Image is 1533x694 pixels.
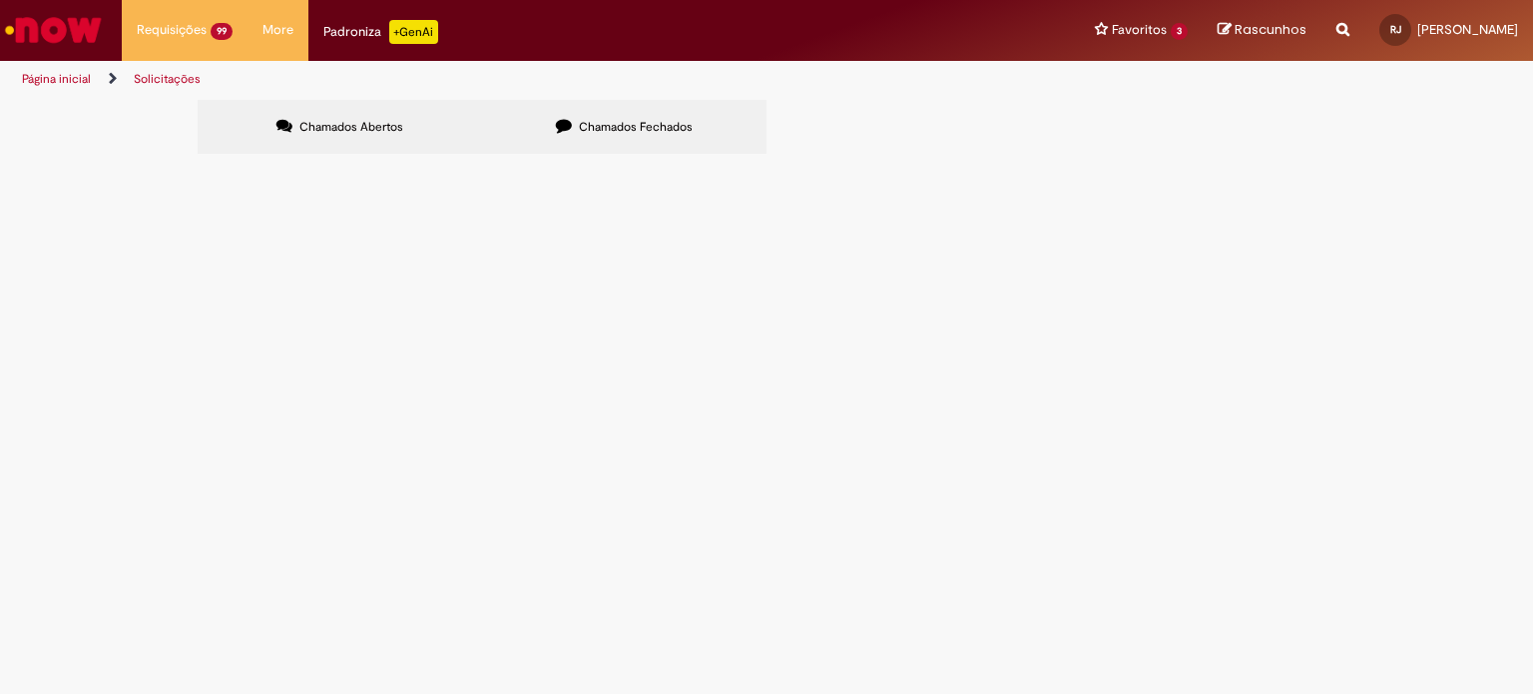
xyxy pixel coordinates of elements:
a: Solicitações [134,71,201,87]
p: +GenAi [389,20,438,44]
span: 99 [211,23,233,40]
a: Rascunhos [1218,21,1306,40]
ul: Trilhas de página [15,61,1007,98]
span: 3 [1171,23,1188,40]
span: RJ [1390,23,1401,36]
span: [PERSON_NAME] [1417,21,1518,38]
span: Rascunhos [1235,20,1306,39]
img: ServiceNow [2,10,105,50]
span: Requisições [137,20,207,40]
span: Favoritos [1112,20,1167,40]
a: Página inicial [22,71,91,87]
span: Chamados Fechados [579,119,693,135]
div: Padroniza [323,20,438,44]
span: Chamados Abertos [299,119,403,135]
span: More [262,20,293,40]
